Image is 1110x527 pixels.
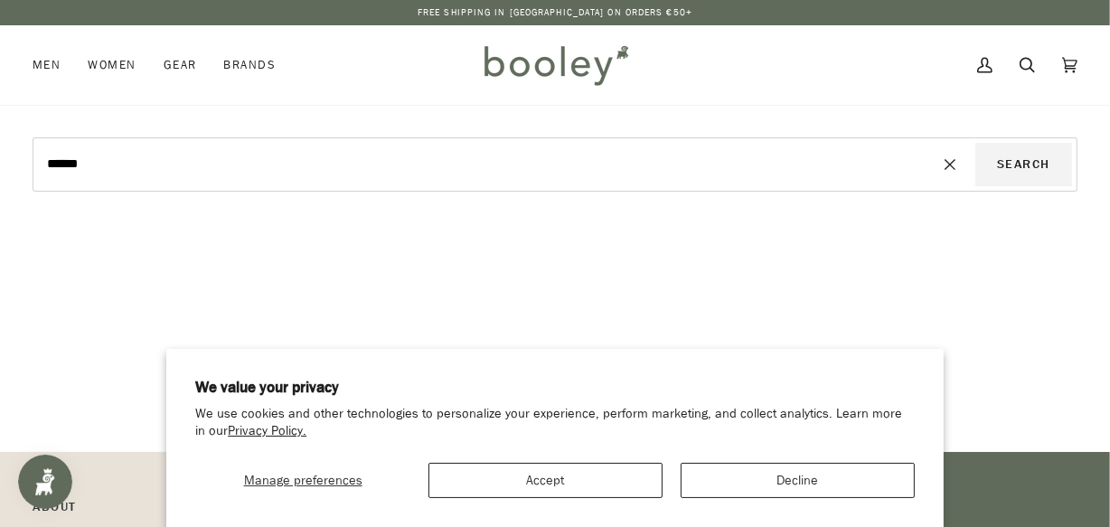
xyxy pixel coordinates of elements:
[428,463,663,498] button: Accept
[38,143,926,186] input: Search our store
[228,422,306,439] a: Privacy Policy.
[74,25,149,105] a: Women
[18,455,72,509] iframe: Button to open loyalty program pop-up
[418,5,692,20] p: Free Shipping in [GEOGRAPHIC_DATA] on Orders €50+
[164,56,197,74] span: Gear
[244,472,362,489] span: Manage preferences
[681,463,915,498] button: Decline
[33,56,61,74] span: Men
[150,25,211,105] a: Gear
[210,25,289,105] a: Brands
[975,143,1072,186] button: Search
[33,497,225,525] p: Pipeline_Footer Main
[195,406,915,440] p: We use cookies and other technologies to personalize your experience, perform marketing, and coll...
[195,378,915,398] h2: We value your privacy
[926,143,974,186] button: Reset
[88,56,136,74] span: Women
[195,463,410,498] button: Manage preferences
[476,39,635,91] img: Booley
[223,56,276,74] span: Brands
[33,25,74,105] a: Men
